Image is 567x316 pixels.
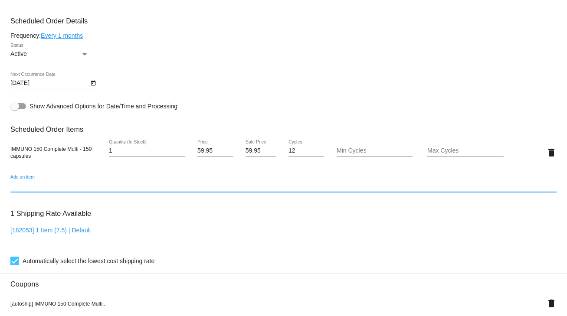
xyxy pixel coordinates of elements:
input: Price [197,147,233,154]
mat-select: Status [10,51,88,58]
h3: Coupons [10,274,557,288]
span: [autoship] IMMUNO 150 Complete Multi... [10,301,107,307]
input: Min Cycles [337,147,413,154]
span: Show Advanced Options for Date/Time and Processing [29,102,177,111]
span: IMMUNO 150 Complete Multi - 150 capsules [10,146,92,159]
input: Cycles [288,147,324,154]
h3: Scheduled Order Items [10,119,557,134]
a: [182053] 1 Item (7.5) | Default [10,227,91,234]
mat-icon: delete [546,298,557,309]
h3: 1 Shipping Rate Available [10,204,91,223]
div: Frequency: [10,32,557,39]
h3: Scheduled Order Details [10,17,557,25]
input: Max Cycles [427,147,504,154]
mat-icon: delete [546,147,557,158]
a: Every 1 months [41,32,83,39]
span: Automatically select the lowest cost shipping rate [23,256,154,266]
input: Add an item [10,182,557,189]
input: Sale Price [246,147,276,154]
button: Open calendar [88,78,98,87]
input: Next Occurrence Date [10,80,88,87]
input: Quantity (In Stock) [109,147,185,154]
span: Active [10,50,27,57]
